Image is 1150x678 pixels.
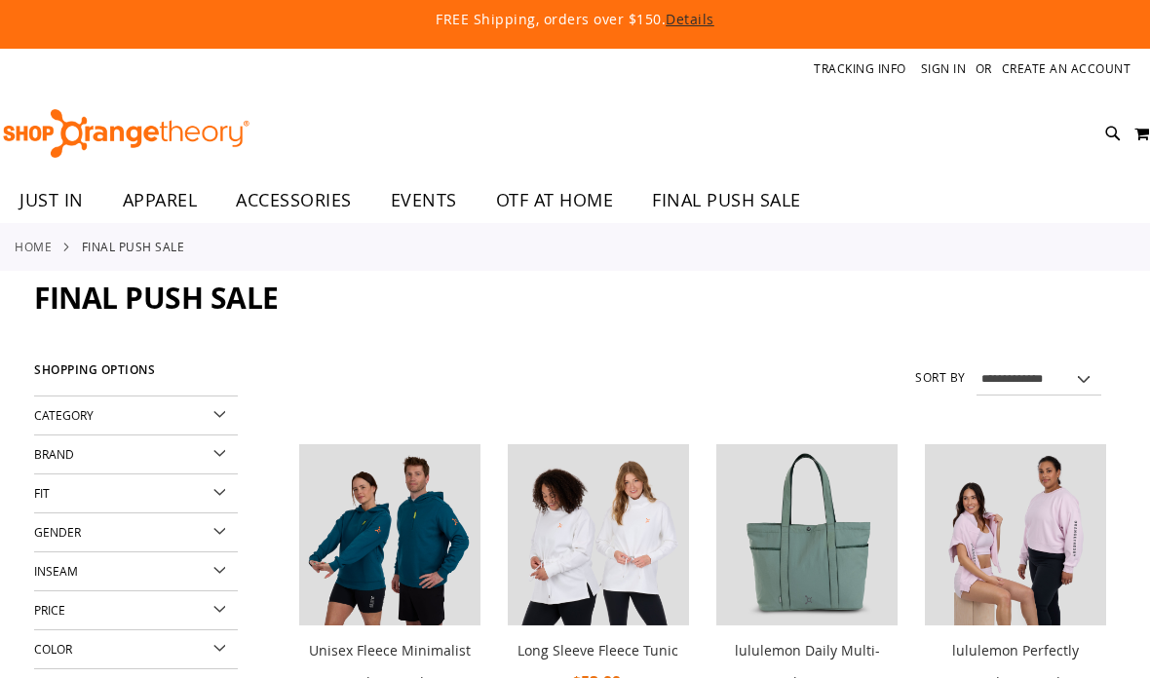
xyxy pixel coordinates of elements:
a: APPAREL [103,178,217,223]
span: JUST IN [19,178,84,222]
a: OTF AT HOME [477,178,633,223]
label: Sort By [915,369,966,386]
span: APPAREL [123,178,198,222]
span: EVENTS [391,178,457,222]
span: Inseam [34,563,78,579]
p: FREE Shipping, orders over $150. [66,10,1084,29]
a: Product image for Fleece Long Sleeve [508,444,689,629]
strong: FINAL PUSH SALE [82,238,185,255]
div: Inseam [34,552,238,591]
a: Long Sleeve Fleece Tunic [517,641,678,659]
a: FINAL PUSH SALE [632,178,821,222]
a: Unisex Fleece Minimalist Pocket Hoodie [299,444,480,629]
a: lululemon Perfectly Oversized Cropped Crew [925,444,1106,629]
img: Unisex Fleece Minimalist Pocket Hoodie [299,444,480,625]
div: Brand [34,435,238,474]
a: lululemon Daily Multi-Pocket Tote [716,444,898,629]
div: Gender [34,513,238,552]
div: Price [34,591,238,630]
span: Price [34,602,65,618]
span: Brand [34,446,74,462]
a: Create an Account [1002,60,1131,77]
strong: Shopping Options [34,355,238,396]
img: lululemon Daily Multi-Pocket Tote [716,444,898,625]
div: Color [34,630,238,669]
span: OTF AT HOME [496,178,614,222]
span: Color [34,641,72,657]
a: Home [15,238,52,255]
a: ACCESSORIES [216,178,371,223]
span: ACCESSORIES [236,178,352,222]
span: Fit [34,485,50,501]
a: Tracking Info [814,60,906,77]
img: Product image for Fleece Long Sleeve [508,444,689,625]
span: FINAL PUSH SALE [652,178,801,222]
div: Fit [34,474,238,513]
span: Gender [34,524,81,540]
span: FINAL PUSH SALE [34,278,279,318]
span: Category [34,407,94,423]
div: Category [34,396,238,435]
a: Details [666,10,714,28]
img: lululemon Perfectly Oversized Cropped Crew [925,444,1106,625]
a: EVENTS [371,178,477,223]
a: Sign In [921,60,967,77]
